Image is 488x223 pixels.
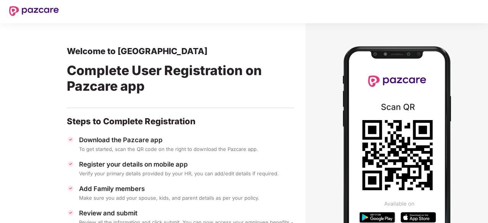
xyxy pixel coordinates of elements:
div: Download the Pazcare app [79,136,294,144]
img: New Pazcare Logo [9,6,59,16]
div: Verify your primary details provided by your HR, you can add/edit details if required. [79,170,294,177]
img: svg+xml;base64,PHN2ZyBpZD0iVGljay0zMngzMiIgeG1sbnM9Imh0dHA6Ly93d3cudzMub3JnLzIwMDAvc3ZnIiB3aWR0aD... [67,160,74,168]
img: svg+xml;base64,PHN2ZyBpZD0iVGljay0zMngzMiIgeG1sbnM9Imh0dHA6Ly93d3cudzMub3JnLzIwMDAvc3ZnIiB3aWR0aD... [67,136,74,143]
div: Welcome to [GEOGRAPHIC_DATA] [67,46,294,56]
div: Steps to Complete Registration [67,116,294,127]
img: svg+xml;base64,PHN2ZyBpZD0iVGljay0zMngzMiIgeG1sbnM9Imh0dHA6Ly93d3cudzMub3JnLzIwMDAvc3ZnIiB3aWR0aD... [67,184,74,192]
div: Make sure you add your spouse, kids, and parent details as per your policy. [79,194,294,201]
div: Complete User Registration on Pazcare app [67,56,294,103]
div: Review and submit [79,209,294,217]
div: Register your details on mobile app [79,160,294,168]
div: To get started, scan the QR code on the right to download the Pazcare app. [79,146,294,152]
img: svg+xml;base64,PHN2ZyBpZD0iVGljay0zMngzMiIgeG1sbnM9Imh0dHA6Ly93d3cudzMub3JnLzIwMDAvc3ZnIiB3aWR0aD... [67,209,74,217]
div: Add Family members [79,184,294,193]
